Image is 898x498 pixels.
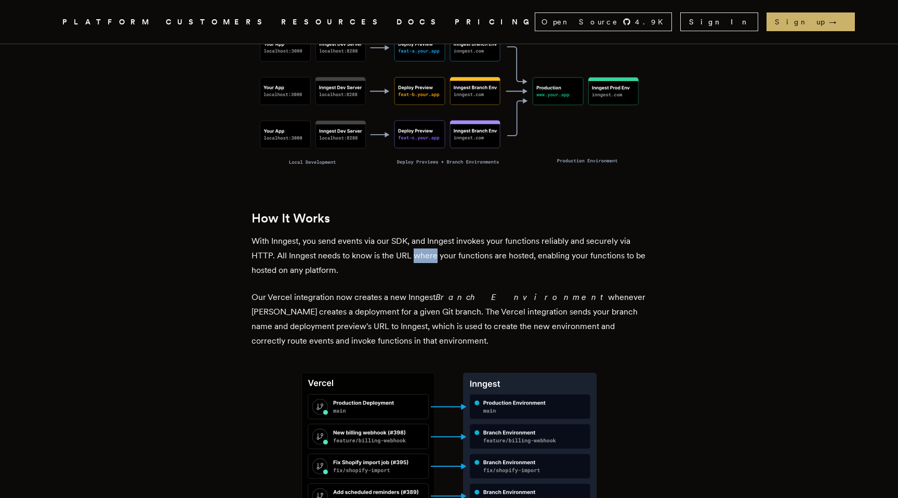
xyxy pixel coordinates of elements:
[542,17,618,27] span: Open Source
[252,234,646,278] p: With Inngest, you send events via our SDK, and Inngest invokes your functions reliably and secure...
[252,290,646,348] p: Our Vercel integration now creates a new Inngest whenever [PERSON_NAME] creates a deployment for ...
[680,12,758,31] a: Sign In
[281,16,384,29] button: RESOURCES
[166,16,269,29] a: CUSTOMERS
[397,16,442,29] a: DOCS
[435,292,608,302] em: Branch Environment
[252,21,646,178] img: Inngest environments for your branch workflow
[829,17,847,27] span: →
[252,211,646,226] h2: How It Works
[635,17,669,27] span: 4.9 K
[62,16,153,29] button: PLATFORM
[455,16,535,29] a: PRICING
[767,12,855,31] a: Sign up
